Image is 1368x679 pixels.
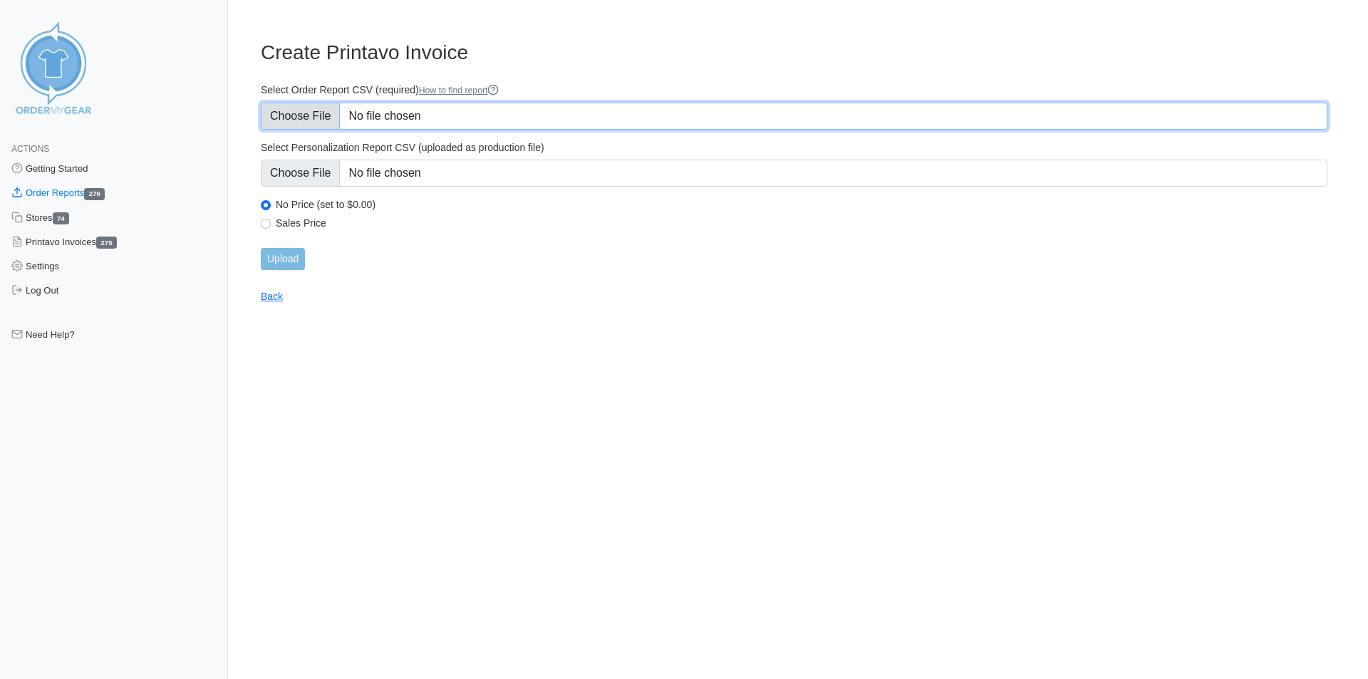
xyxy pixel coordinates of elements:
label: Select Personalization Report CSV (uploaded as production file) [261,141,1327,154]
span: 275 [96,237,117,249]
span: 74 [53,212,70,224]
span: Actions [11,144,49,154]
a: Back [261,291,283,302]
label: Select Order Report CSV (required) [261,83,1327,97]
label: No Price (set to $0.00) [276,198,1327,211]
span: 276 [84,188,105,200]
h3: Create Printavo Invoice [261,41,1327,65]
a: How to find report [419,85,499,95]
label: Sales Price [276,217,1327,229]
input: Upload [261,248,305,270]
